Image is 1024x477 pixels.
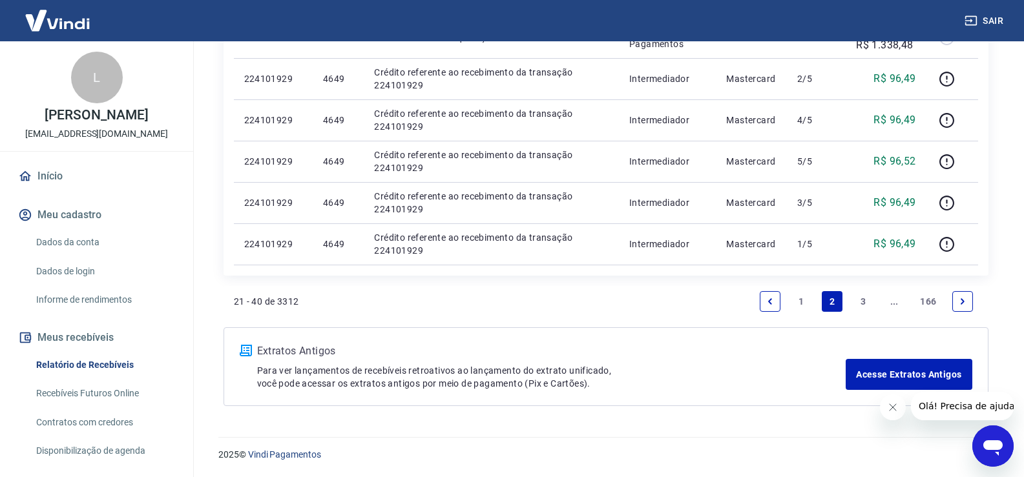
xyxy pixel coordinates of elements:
[31,287,178,313] a: Informe de rendimentos
[797,196,835,209] p: 3/5
[629,155,705,168] p: Intermediador
[629,114,705,127] p: Intermediador
[952,291,973,312] a: Next page
[244,238,302,250] p: 224101929
[71,52,123,103] div: L
[244,72,302,85] p: 224101929
[16,1,99,40] img: Vindi
[915,291,941,312] a: Page 166
[374,66,609,92] p: Crédito referente ao recebimento da transação 224101929
[248,449,321,460] a: Vindi Pagamentos
[31,352,178,378] a: Relatório de Recebíveis
[822,291,842,312] a: Page 2 is your current page
[853,291,873,312] a: Page 3
[244,114,302,127] p: 224101929
[884,291,904,312] a: Jump forward
[244,196,302,209] p: 224101929
[791,291,811,312] a: Page 1
[755,286,977,317] ul: Pagination
[31,229,178,256] a: Dados da conta
[911,392,1014,420] iframe: Mensagem da empresa
[257,343,846,359] p: Extratos Antigos
[25,127,168,141] p: [EMAIL_ADDRESS][DOMAIN_NAME]
[240,345,252,356] img: ícone
[797,114,835,127] p: 4/5
[873,236,915,252] p: R$ 96,49
[31,258,178,285] a: Dados de login
[726,238,777,250] p: Mastercard
[846,359,972,390] a: Acesse Extratos Antigos
[873,71,915,86] p: R$ 96,49
[873,195,915,210] p: R$ 96,49
[374,231,609,257] p: Crédito referente ao recebimento da transação 224101929
[218,448,993,462] p: 2025 ©
[31,380,178,407] a: Recebíveis Futuros Online
[323,155,353,168] p: 4649
[797,72,835,85] p: 2/5
[726,72,777,85] p: Mastercard
[374,148,609,174] p: Crédito referente ao recebimento da transação 224101929
[16,162,178,190] a: Início
[880,394,906,420] iframe: Fechar mensagem
[31,409,178,436] a: Contratos com credores
[374,107,609,133] p: Crédito referente ao recebimento da transação 224101929
[323,238,353,250] p: 4649
[257,364,846,390] p: Para ver lançamentos de recebíveis retroativos ao lançamento do extrato unificado, você pode aces...
[760,291,780,312] a: Previous page
[629,238,705,250] p: Intermediador
[629,196,705,209] p: Intermediador
[323,72,353,85] p: 4649
[972,425,1014,467] iframe: Botão para abrir a janela de mensagens
[16,201,178,229] button: Meu cadastro
[374,190,609,216] p: Crédito referente ao recebimento da transação 224101929
[726,114,777,127] p: Mastercard
[962,9,1008,33] button: Sair
[873,112,915,128] p: R$ 96,49
[797,238,835,250] p: 1/5
[244,155,302,168] p: 224101929
[234,295,299,308] p: 21 - 40 de 3312
[726,155,777,168] p: Mastercard
[16,323,178,352] button: Meus recebíveis
[45,108,148,122] p: [PERSON_NAME]
[629,72,705,85] p: Intermediador
[323,196,353,209] p: 4649
[797,155,835,168] p: 5/5
[8,9,109,19] span: Olá! Precisa de ajuda?
[323,114,353,127] p: 4649
[31,438,178,464] a: Disponibilização de agenda
[726,196,777,209] p: Mastercard
[873,154,915,169] p: R$ 96,52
